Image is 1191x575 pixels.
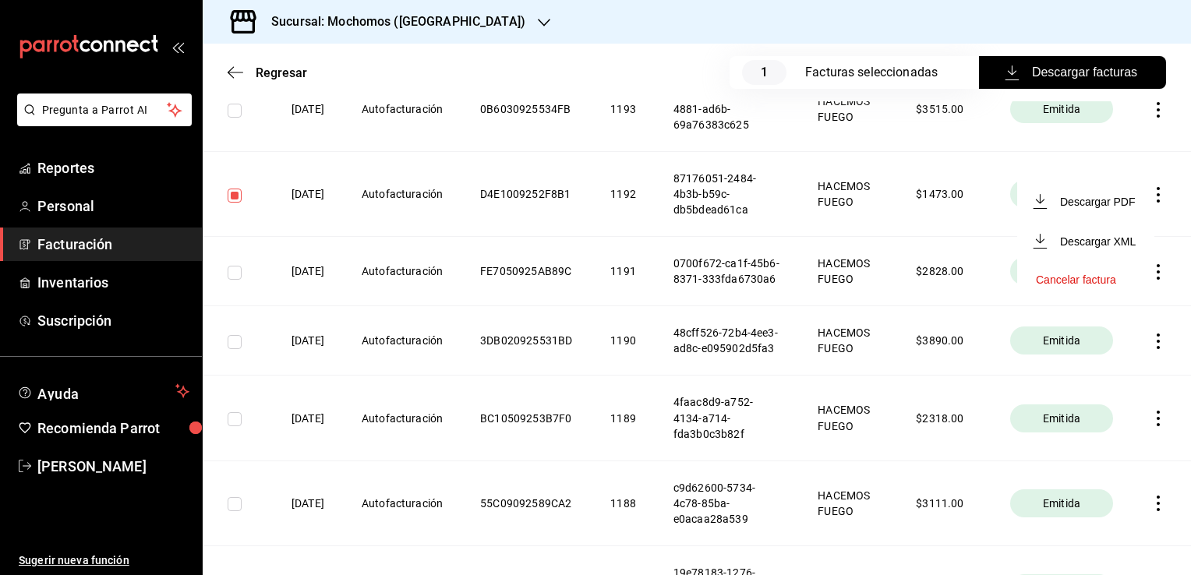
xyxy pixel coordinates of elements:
button: Descargar PDF [1036,194,1135,209]
button: Descargar XML [1036,234,1136,249]
button: Cancelar factura [1036,273,1116,286]
div: Descargar PDF [1060,196,1135,208]
div: Descargar XML [1060,235,1136,248]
